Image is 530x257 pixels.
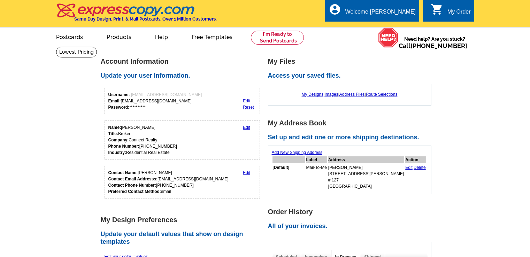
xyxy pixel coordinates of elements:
[399,36,471,49] span: Need help? Are you stuck?
[339,92,365,97] a: Address Files
[108,124,177,156] div: [PERSON_NAME] Broker Connect Realty [PHONE_NUMBER] Residential Real Estate
[144,28,179,45] a: Help
[108,105,130,110] strong: Password:
[108,92,130,97] strong: Username:
[324,92,338,97] a: Images
[243,105,254,110] a: Reset
[302,92,324,97] a: My Designs
[274,165,288,170] b: Default
[268,223,435,230] h2: All of your invoices.
[431,8,471,16] a: shopping_cart My Order
[272,164,305,190] td: [ ]
[108,189,161,194] strong: Preferred Contact Method:
[378,28,399,48] img: help
[56,8,217,22] a: Same Day Design, Print, & Mail Postcards. Over 1 Million Customers.
[328,164,404,190] td: [PERSON_NAME] [STREET_ADDRESS][PERSON_NAME] # 127 [GEOGRAPHIC_DATA]
[243,99,250,103] a: Edit
[45,28,94,45] a: Postcards
[431,3,443,16] i: shopping_cart
[101,231,268,246] h2: Update your default values that show on design templates
[306,156,327,163] th: Label
[399,42,467,49] span: Call
[101,72,268,80] h2: Update your user information.
[405,165,413,170] a: Edit
[108,170,138,175] strong: Contact Name:
[345,9,416,18] div: Welcome [PERSON_NAME]
[180,28,244,45] a: Free Templates
[108,183,156,188] strong: Contact Phone Number:
[101,58,268,65] h1: Account Information
[328,156,404,163] th: Address
[108,170,229,195] div: [PERSON_NAME] [EMAIL_ADDRESS][DOMAIN_NAME] [PHONE_NUMBER] email
[101,216,268,224] h1: My Design Preferences
[366,92,398,97] a: Route Selections
[108,150,126,155] strong: Industry:
[405,164,426,190] td: |
[272,88,428,101] div: | | |
[414,165,426,170] a: Delete
[268,72,435,80] h2: Access your saved files.
[329,3,341,16] i: account_circle
[306,164,327,190] td: Mail-To-Me
[268,119,435,127] h1: My Address Book
[243,125,250,130] a: Edit
[243,170,250,175] a: Edit
[268,58,435,65] h1: My Files
[405,156,426,163] th: Action
[108,144,139,149] strong: Phone Number:
[74,16,217,22] h4: Same Day Design, Print, & Mail Postcards. Over 1 Million Customers.
[131,92,202,97] span: [EMAIL_ADDRESS][DOMAIN_NAME]
[95,28,143,45] a: Products
[108,99,121,103] strong: Email:
[268,208,435,216] h1: Order History
[108,125,121,130] strong: Name:
[108,177,158,181] strong: Contact Email Addresss:
[268,134,435,141] h2: Set up and edit one or more shipping destinations.
[108,138,129,142] strong: Company:
[272,150,322,155] a: Add New Shipping Address
[105,120,260,159] div: Your personal details.
[447,9,471,18] div: My Order
[105,166,260,198] div: Who should we contact regarding order issues?
[105,88,260,114] div: Your login information.
[410,42,467,49] a: [PHONE_NUMBER]
[108,131,118,136] strong: Title:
